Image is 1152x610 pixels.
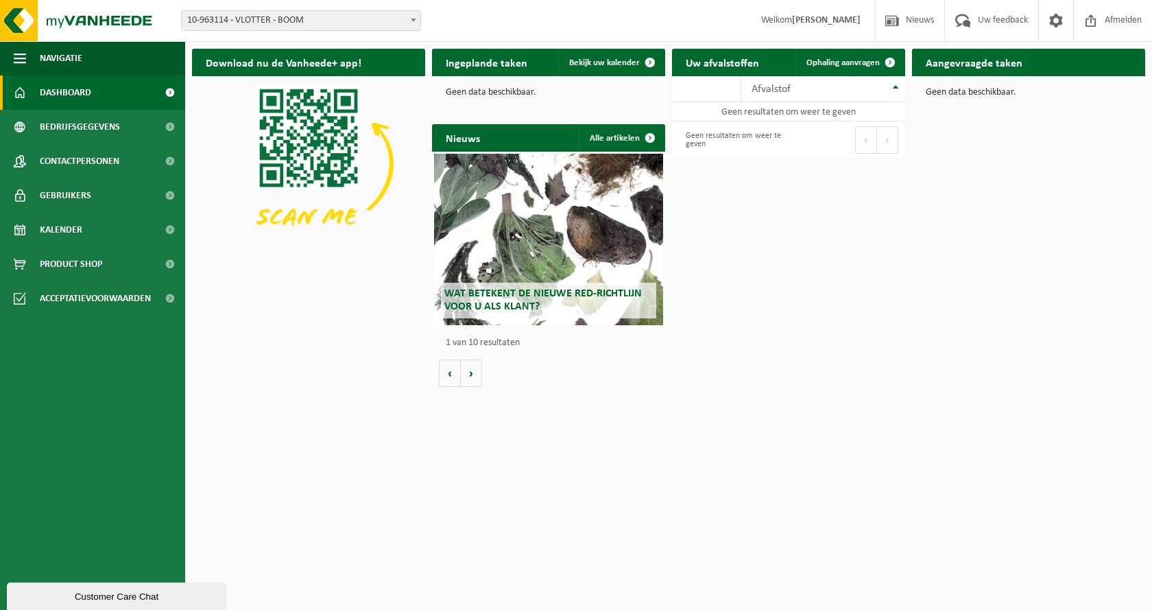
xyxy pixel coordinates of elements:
[7,580,229,610] iframe: chat widget
[192,49,375,75] h2: Download nu de Vanheede+ app!
[446,88,651,97] p: Geen data beschikbaar.
[672,102,905,121] td: Geen resultaten om weer te geven
[926,88,1131,97] p: Geen data beschikbaar.
[579,124,664,152] a: Alle artikelen
[40,178,91,213] span: Gebruikers
[181,10,421,31] span: 10-963114 - VLOTTER - BOOM
[432,49,541,75] h2: Ingeplande taken
[672,49,773,75] h2: Uw afvalstoffen
[444,288,642,312] span: Wat betekent de nieuwe RED-richtlijn voor u als klant?
[40,281,151,316] span: Acceptatievoorwaarden
[40,213,82,247] span: Kalender
[40,110,120,144] span: Bedrijfsgegevens
[446,338,658,348] p: 1 van 10 resultaten
[855,126,877,154] button: Previous
[679,125,782,155] div: Geen resultaten om weer te geven
[806,58,880,67] span: Ophaling aanvragen
[432,124,494,151] h2: Nieuws
[40,41,82,75] span: Navigatie
[877,126,898,154] button: Next
[912,49,1036,75] h2: Aangevraagde taken
[40,75,91,110] span: Dashboard
[752,84,791,95] span: Afvalstof
[795,49,904,76] a: Ophaling aanvragen
[461,360,482,387] button: Volgende
[558,49,664,76] a: Bekijk uw kalender
[792,15,861,25] strong: [PERSON_NAME]
[40,144,119,178] span: Contactpersonen
[569,58,640,67] span: Bekijk uw kalender
[192,76,425,251] img: Download de VHEPlus App
[182,11,420,30] span: 10-963114 - VLOTTER - BOOM
[439,360,461,387] button: Vorige
[434,154,662,325] a: Wat betekent de nieuwe RED-richtlijn voor u als klant?
[40,247,102,281] span: Product Shop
